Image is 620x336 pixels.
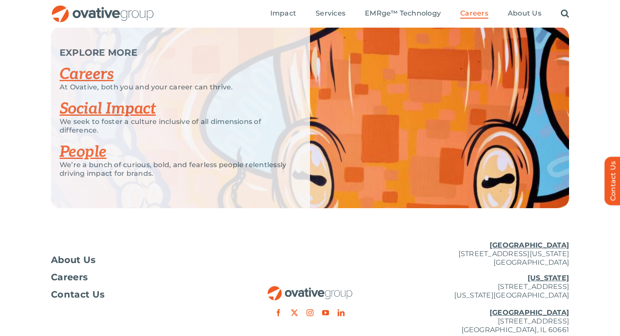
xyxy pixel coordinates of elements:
[270,9,296,19] a: Impact
[490,241,569,249] u: [GEOGRAPHIC_DATA]
[528,274,569,282] u: [US_STATE]
[490,308,569,317] u: [GEOGRAPHIC_DATA]
[270,9,296,18] span: Impact
[51,256,224,299] nav: Footer Menu
[60,65,114,84] a: Careers
[51,290,104,299] span: Contact Us
[51,4,155,13] a: OG_Full_horizontal_RGB
[267,285,353,293] a: OG_Full_horizontal_RGB
[60,99,156,118] a: Social Impact
[316,9,345,19] a: Services
[322,309,329,316] a: youtube
[51,273,88,282] span: Careers
[316,9,345,18] span: Services
[51,290,224,299] a: Contact Us
[51,256,224,264] a: About Us
[338,309,345,316] a: linkedin
[365,9,441,19] a: EMRge™ Technology
[460,9,488,19] a: Careers
[60,48,288,57] p: EXPLORE MORE
[275,309,282,316] a: facebook
[460,9,488,18] span: Careers
[365,9,441,18] span: EMRge™ Technology
[396,241,569,267] p: [STREET_ADDRESS][US_STATE] [GEOGRAPHIC_DATA]
[60,117,288,135] p: We seek to foster a culture inclusive of all dimensions of difference.
[561,9,569,19] a: Search
[60,83,288,92] p: At Ovative, both you and your career can thrive.
[291,309,298,316] a: twitter
[508,9,541,18] span: About Us
[51,256,96,264] span: About Us
[51,273,224,282] a: Careers
[508,9,541,19] a: About Us
[60,161,288,178] p: We’re a bunch of curious, bold, and fearless people relentlessly driving impact for brands.
[307,309,313,316] a: instagram
[396,274,569,334] p: [STREET_ADDRESS] [US_STATE][GEOGRAPHIC_DATA] [STREET_ADDRESS] [GEOGRAPHIC_DATA], IL 60661
[60,143,107,162] a: People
